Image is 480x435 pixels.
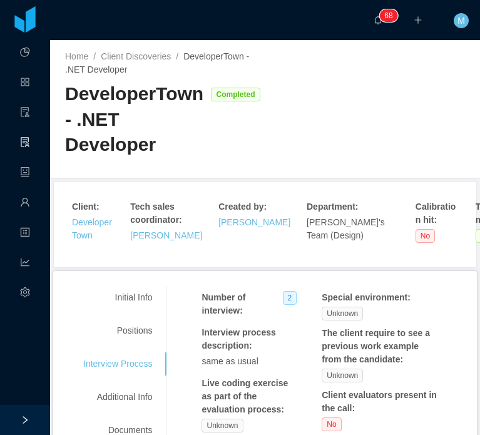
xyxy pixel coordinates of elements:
[20,190,30,217] a: icon: user
[68,386,167,409] div: Additional Info
[20,160,30,187] a: icon: robot
[20,40,30,66] a: icon: pie-chart
[130,230,202,240] a: [PERSON_NAME]
[93,51,96,61] span: /
[374,16,382,24] i: icon: bell
[20,252,30,277] i: icon: line-chart
[322,390,439,413] strong: Client evaluators present in the call :
[322,307,363,320] span: Unknown
[416,202,456,225] strong: Calibration hit :
[20,220,30,247] a: icon: profile
[202,355,302,368] p: same as usual
[72,217,112,240] a: Developer Town
[176,51,178,61] span: /
[384,9,389,22] p: 6
[322,328,432,364] strong: The client require to see a previous work example from the candidate :
[283,291,297,305] span: 2
[322,369,363,382] span: Unknown
[416,229,435,243] span: No
[379,9,397,22] sup: 68
[218,202,267,212] strong: Created by :
[130,202,181,225] strong: Tech sales coordinator :
[65,81,205,158] div: DeveloperTown - .NET Developer
[414,16,422,24] i: icon: plus
[101,51,171,61] a: Client Discoveries
[307,202,358,212] strong: Department :
[68,319,167,342] div: Positions
[457,13,465,28] span: M
[65,51,88,61] a: Home
[20,131,30,156] i: icon: solution
[322,292,411,302] strong: Special environment :
[202,378,290,414] strong: Live coding exercise as part of the evaluation process :
[20,282,30,307] i: icon: setting
[218,217,290,227] a: [PERSON_NAME]
[20,70,30,96] a: icon: appstore
[72,202,100,212] strong: Client :
[202,292,248,315] strong: Number of interview :
[202,419,243,432] span: Unknown
[389,9,393,22] p: 8
[202,327,278,351] strong: Interview process description :
[307,217,385,240] span: [PERSON_NAME]'s Team (Design)
[322,417,341,431] span: No
[68,286,167,309] div: Initial Info
[211,88,260,101] span: Completed
[20,100,30,126] a: icon: audit
[68,352,167,376] div: Interview Process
